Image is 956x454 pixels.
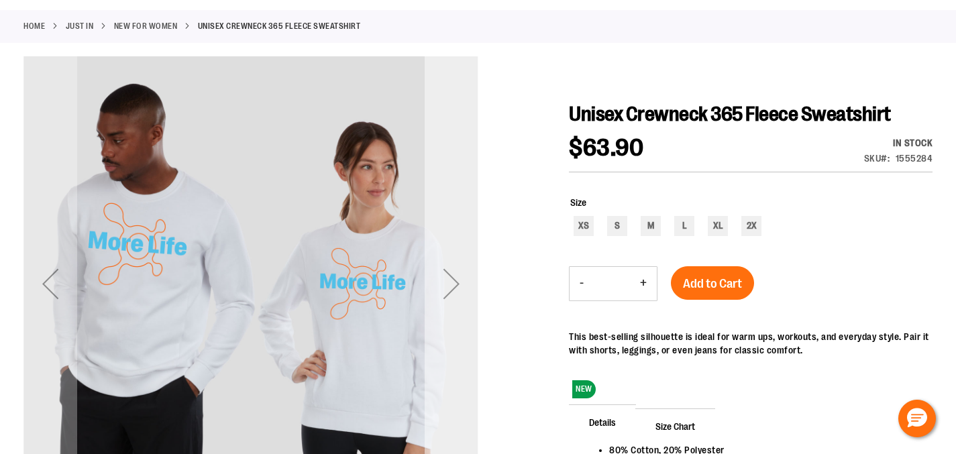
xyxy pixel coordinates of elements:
[574,216,594,236] div: XS
[66,20,94,32] a: JUST IN
[898,400,936,437] button: Hello, have a question? Let’s chat.
[114,20,178,32] a: New for Women
[594,268,630,300] input: Product quantity
[607,216,627,236] div: S
[635,408,715,443] span: Size Chart
[569,404,636,439] span: Details
[864,153,890,164] strong: SKU
[641,216,661,236] div: M
[671,266,754,300] button: Add to Cart
[569,134,643,162] span: $63.90
[864,136,933,150] div: In stock
[683,276,742,291] span: Add to Cart
[674,216,694,236] div: L
[23,20,45,32] a: Home
[198,20,361,32] strong: Unisex Crewneck 365 Fleece Sweatshirt
[569,330,933,357] div: This best-selling silhouette is ideal for warm ups, workouts, and everyday style. Pair it with sh...
[741,216,761,236] div: 2X
[630,267,657,300] button: Increase product quantity
[570,197,586,208] span: Size
[570,267,594,300] button: Decrease product quantity
[896,152,933,165] div: 1555284
[569,103,891,125] span: Unisex Crewneck 365 Fleece Sweatshirt
[708,216,728,236] div: XL
[572,380,596,398] span: NEW
[864,136,933,150] div: Availability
